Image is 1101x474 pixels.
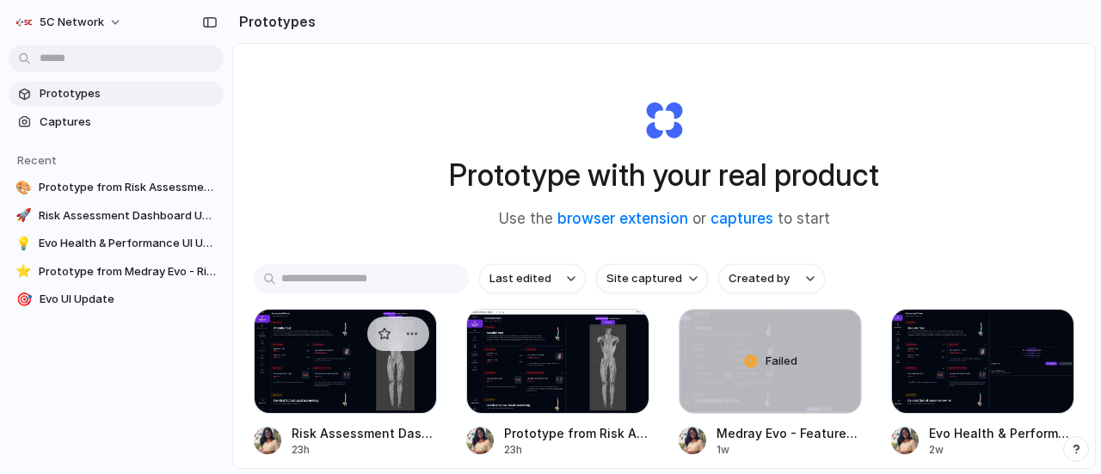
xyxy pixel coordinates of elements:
span: Use the or to start [499,208,830,231]
button: 5C Network [9,9,131,36]
h1: Prototype with your real product [449,152,879,198]
a: Medray Evo - Features UpdateFailedMedray Evo - Features Update1w [679,309,862,458]
span: Site captured [606,270,682,287]
span: Evo UI Update [40,291,217,308]
span: Evo Health & Performance UI Update [39,235,217,252]
span: Risk Assessment Dashboard Update [39,207,217,225]
span: Medray Evo - Features Update [717,424,862,442]
div: 💡 [15,235,32,252]
span: Prototype from Medray Evo - Risk Assessment [39,263,217,280]
div: 23h [504,442,649,458]
span: Failed [766,353,797,370]
a: 🎨Prototype from Risk Assessment Dashboard [9,175,224,200]
a: 💡Evo Health & Performance UI Update [9,231,224,256]
a: captures [710,210,773,227]
a: 🚀Risk Assessment Dashboard Update [9,203,224,229]
div: 🎨 [15,179,32,196]
span: Prototype from Risk Assessment Dashboard [504,424,649,442]
button: Created by [718,264,825,293]
span: Risk Assessment Dashboard Update [292,424,437,442]
a: Prototypes [9,81,224,107]
a: Prototype from Risk Assessment DashboardPrototype from Risk Assessment Dashboard23h [466,309,649,458]
span: Evo Health & Performance UI Update [929,424,1074,442]
span: Last edited [489,270,551,287]
button: Last edited [479,264,586,293]
a: 🎯Evo UI Update [9,286,224,312]
a: Evo Health & Performance UI UpdateEvo Health & Performance UI Update2w [891,309,1074,458]
span: Created by [729,270,790,287]
div: 2w [929,442,1074,458]
a: Captures [9,109,224,135]
button: Site captured [596,264,708,293]
span: Recent [17,153,57,167]
div: 1w [717,442,862,458]
a: ⭐Prototype from Medray Evo - Risk Assessment [9,259,224,285]
div: 🚀 [15,207,32,225]
div: 23h [292,442,437,458]
div: 🎯 [15,291,33,308]
span: 5C Network [40,14,104,31]
div: ⭐ [15,263,32,280]
span: Captures [40,114,217,131]
h2: Prototypes [232,11,316,32]
span: Prototype from Risk Assessment Dashboard [39,179,217,196]
span: Prototypes [40,85,217,102]
a: Risk Assessment Dashboard UpdateRisk Assessment Dashboard Update23h [254,309,437,458]
a: browser extension [557,210,688,227]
